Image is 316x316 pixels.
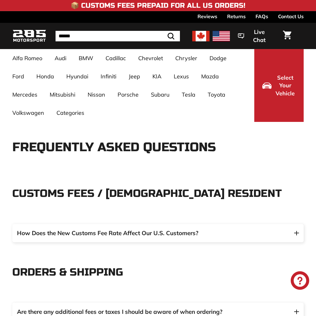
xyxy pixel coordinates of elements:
[247,28,271,44] span: Live Chat
[50,104,90,122] a: Categories
[146,67,168,85] a: KIA
[168,67,195,85] a: Lexus
[230,24,279,48] button: Live Chat
[294,310,299,314] img: Toggle FAQ collapsible tab
[202,85,231,104] a: Toyota
[81,85,111,104] a: Nissan
[12,140,304,154] h1: Frequently Asked Questions
[256,11,268,22] a: FAQs
[94,67,123,85] a: Infiniti
[56,31,180,41] input: Search
[176,85,202,104] a: Tesla
[289,271,311,291] inbox-online-store-chat: Shopify online store chat
[203,49,233,67] a: Dodge
[227,11,246,22] a: Returns
[12,224,304,243] button: How Does the New Customs Fee Rate Affect Our U.S. Customers? Toggle FAQ collapsible tab
[169,49,203,67] a: Chrysler
[99,49,132,67] a: Cadillac
[197,11,217,22] a: Reviews
[6,49,48,67] a: Alfa Romeo
[48,49,73,67] a: Audi
[60,67,94,85] a: Hyundai
[195,67,225,85] a: Mazda
[44,85,81,104] a: Mitsubishi
[17,308,222,315] span: Are there any additional fees or taxes I should be aware of when ordering?
[71,2,245,9] h4: 📦 Customs Fees Prepaid for All US Orders!
[6,67,30,85] a: Ford
[6,104,50,122] a: Volkswagen
[30,67,60,85] a: Honda
[6,85,44,104] a: Mercedes
[145,85,176,104] a: Subaru
[73,49,99,67] a: BMW
[111,85,145,104] a: Porsche
[132,49,169,67] a: Chevrolet
[123,67,146,85] a: Jeep
[254,49,304,122] button: Select Your Vehicle
[12,267,304,278] p: Orders & shipping
[17,229,198,237] span: How Does the New Customs Fee Rate Affect Our U.S. Customers?
[279,26,295,47] a: Cart
[294,231,299,235] img: Toggle FAQ collapsible tab
[12,188,304,199] p: CUSTOMS FEES / [DEMOGRAPHIC_DATA] RESIDENT
[275,74,296,98] span: Select Your Vehicle
[278,11,304,22] a: Contact Us
[12,29,46,43] img: Logo_285_Motorsport_areodynamics_components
